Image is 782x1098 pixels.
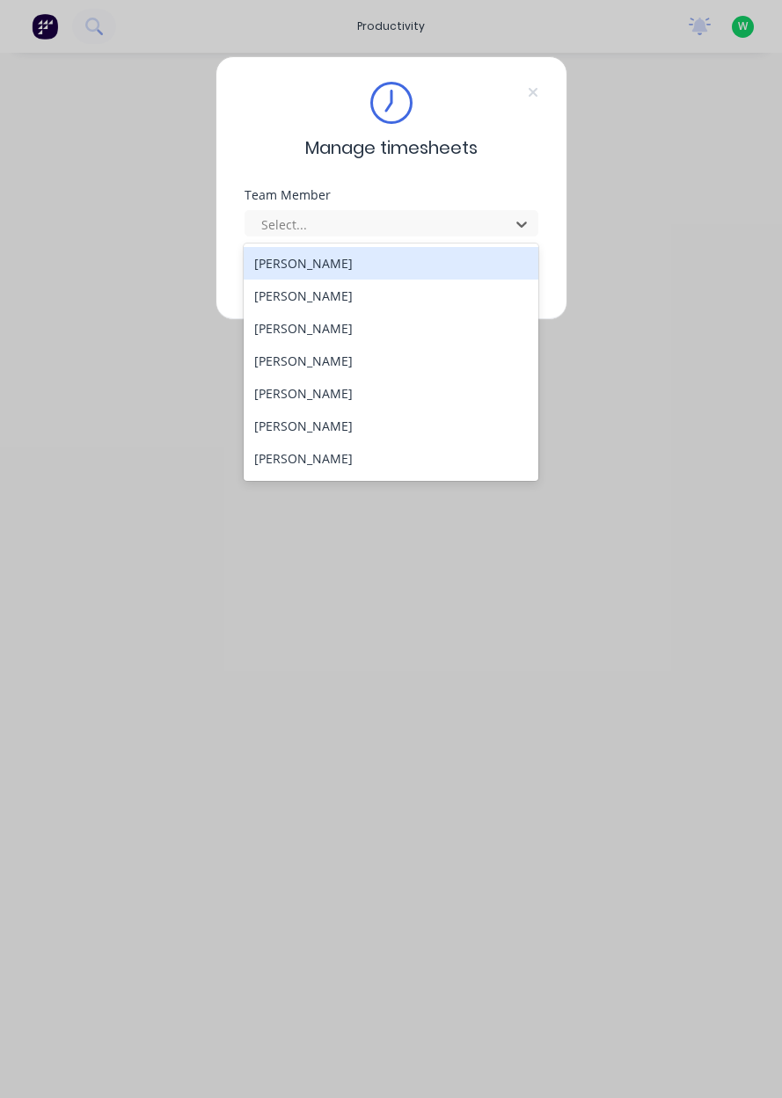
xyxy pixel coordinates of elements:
[244,345,538,377] div: [PERSON_NAME]
[244,312,538,345] div: [PERSON_NAME]
[305,135,478,161] span: Manage timesheets
[244,247,538,280] div: [PERSON_NAME]
[244,475,538,507] div: [PERSON_NAME]
[244,377,538,410] div: [PERSON_NAME]
[244,280,538,312] div: [PERSON_NAME]
[245,189,538,201] div: Team Member
[244,442,538,475] div: [PERSON_NAME]
[244,410,538,442] div: [PERSON_NAME]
